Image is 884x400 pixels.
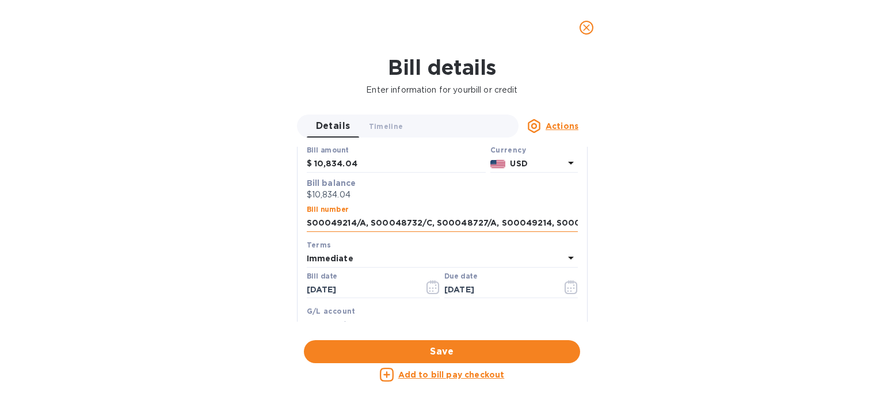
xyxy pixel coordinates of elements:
button: Save [304,340,580,363]
div: $ [307,155,314,173]
button: close [573,14,600,41]
label: Due date [444,273,477,280]
p: Select G/L account [307,319,385,332]
b: Bill balance [307,178,356,188]
span: Details [316,118,350,134]
input: Enter bill number [307,215,578,232]
b: USD [510,159,527,168]
input: Select date [307,281,416,299]
h1: Bill details [9,55,875,79]
b: Immediate [307,254,353,263]
span: Save [313,345,571,359]
u: Actions [546,121,578,131]
span: Timeline [369,120,403,132]
u: Add to bill pay checkout [398,370,505,379]
label: Bill number [307,206,348,213]
input: $ Enter bill amount [314,155,486,173]
p: Enter information for your bill or credit [9,84,875,96]
label: Bill date [307,273,337,280]
p: $10,834.04 [307,189,578,201]
img: USD [490,160,506,168]
b: Terms [307,241,331,249]
b: Currency [490,146,526,154]
label: Bill amount [307,147,348,154]
b: G/L account [307,307,356,315]
input: Due date [444,281,553,299]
